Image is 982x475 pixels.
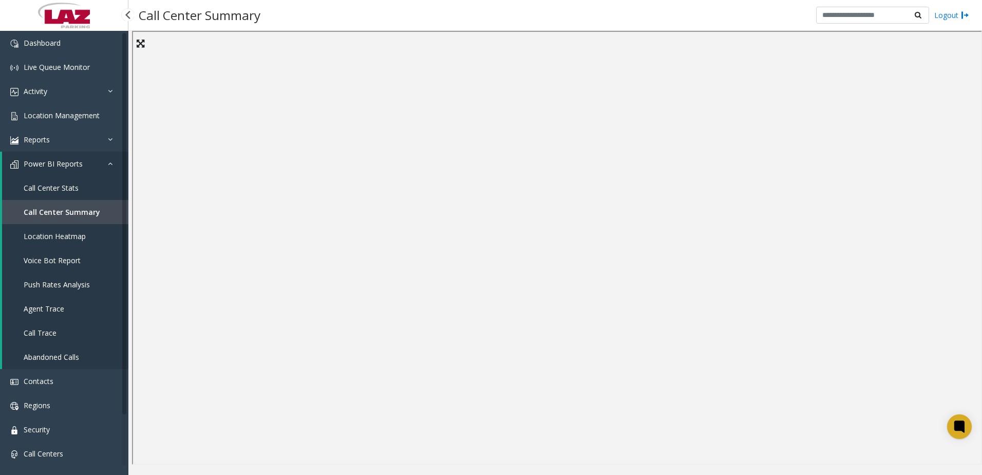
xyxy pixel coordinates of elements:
a: Logout [934,10,969,21]
span: Call Center Summary [24,207,100,217]
span: Location Management [24,111,100,120]
img: 'icon' [10,136,18,144]
span: Agent Trace [24,304,64,314]
a: Push Rates Analysis [2,272,128,297]
span: Power BI Reports [24,159,83,169]
a: Location Heatmap [2,224,128,248]
span: Call Center Stats [24,183,79,193]
span: Push Rates Analysis [24,280,90,289]
span: Live Queue Monitor [24,62,90,72]
a: Abandoned Calls [2,345,128,369]
a: Agent Trace [2,297,128,321]
span: Dashboard [24,38,61,48]
span: Call Trace [24,328,56,338]
span: Contacts [24,376,53,386]
img: 'icon' [10,112,18,120]
a: Call Center Summary [2,200,128,224]
span: Reports [24,135,50,144]
span: Location Heatmap [24,231,86,241]
span: Regions [24,400,50,410]
img: 'icon' [10,64,18,72]
img: 'icon' [10,426,18,434]
a: Call Trace [2,321,128,345]
img: 'icon' [10,402,18,410]
a: Power BI Reports [2,152,128,176]
span: Activity [24,86,47,96]
img: 'icon' [10,160,18,169]
span: Call Centers [24,449,63,459]
img: 'icon' [10,88,18,96]
span: Abandoned Calls [24,352,79,362]
img: 'icon' [10,450,18,459]
h3: Call Center Summary [134,3,266,28]
span: Security [24,425,50,434]
img: logout [961,10,969,21]
a: Call Center Stats [2,176,128,200]
img: 'icon' [10,40,18,48]
a: Voice Bot Report [2,248,128,272]
img: 'icon' [10,378,18,386]
span: Voice Bot Report [24,255,81,265]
